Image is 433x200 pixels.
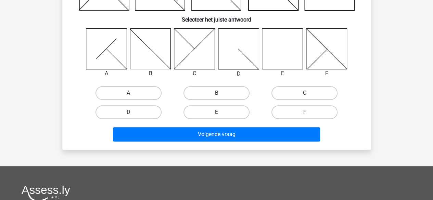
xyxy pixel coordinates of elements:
label: E [183,105,250,119]
div: A [81,69,132,78]
div: C [169,69,220,78]
label: A [95,86,162,100]
label: B [183,86,250,100]
label: D [95,105,162,119]
div: D [213,70,265,78]
div: E [257,69,308,78]
div: F [301,69,353,78]
label: C [271,86,338,100]
div: B [125,69,176,78]
label: F [271,105,338,119]
h6: Selecteer het juiste antwoord [73,11,360,23]
button: Volgende vraag [113,127,320,142]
